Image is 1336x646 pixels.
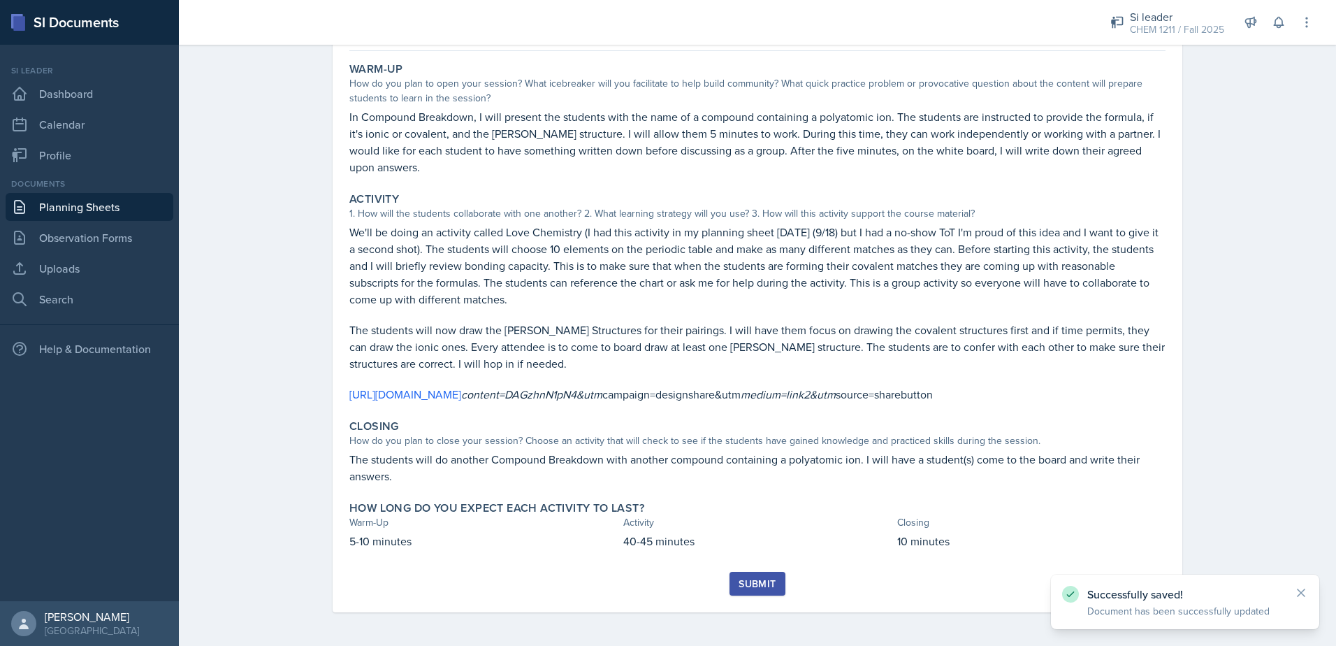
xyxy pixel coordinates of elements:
[349,386,1166,403] p: campaign=designshare&utm source=sharebutton
[349,322,1166,372] p: The students will now draw the [PERSON_NAME] Structures for their pairings. I will have them focu...
[729,572,785,596] button: Submit
[6,110,173,138] a: Calendar
[461,387,602,402] em: content=DAGzhnN1pN4&utm
[6,254,173,282] a: Uploads
[349,108,1166,175] p: In Compound Breakdown, I will present the students with the name of a compound containing a polya...
[45,610,139,624] div: [PERSON_NAME]
[6,285,173,313] a: Search
[349,387,461,402] a: [URL][DOMAIN_NAME]
[623,533,892,550] p: 40-45 minutes
[1130,22,1224,37] div: CHEM 1211 / Fall 2025
[741,387,836,402] em: medium=link2&utm
[349,62,403,76] label: Warm-Up
[349,515,618,530] div: Warm-Up
[349,533,618,550] p: 5-10 minutes
[349,419,399,433] label: Closing
[349,76,1166,106] div: How do you plan to open your session? What icebreaker will you facilitate to help build community...
[897,533,1166,550] p: 10 minutes
[1087,604,1283,618] p: Document has been successfully updated
[6,193,173,221] a: Planning Sheets
[6,80,173,108] a: Dashboard
[349,501,644,515] label: How long do you expect each activity to last?
[623,515,892,530] div: Activity
[6,64,173,77] div: Si leader
[349,433,1166,448] div: How do you plan to close your session? Choose an activity that will check to see if the students ...
[1087,587,1283,601] p: Successfully saved!
[349,224,1166,308] p: We'll be doing an activity called Love Chemistry (I had this activity in my planning sheet [DATE]...
[897,515,1166,530] div: Closing
[6,335,173,363] div: Help & Documentation
[1130,8,1224,25] div: Si leader
[349,192,399,206] label: Activity
[349,206,1166,221] div: 1. How will the students collaborate with one another? 2. What learning strategy will you use? 3....
[349,451,1166,484] p: The students will do another Compound Breakdown with another compound containing a polyatomic ion...
[6,141,173,169] a: Profile
[6,224,173,252] a: Observation Forms
[739,578,776,589] div: Submit
[6,178,173,190] div: Documents
[45,624,139,638] div: [GEOGRAPHIC_DATA]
